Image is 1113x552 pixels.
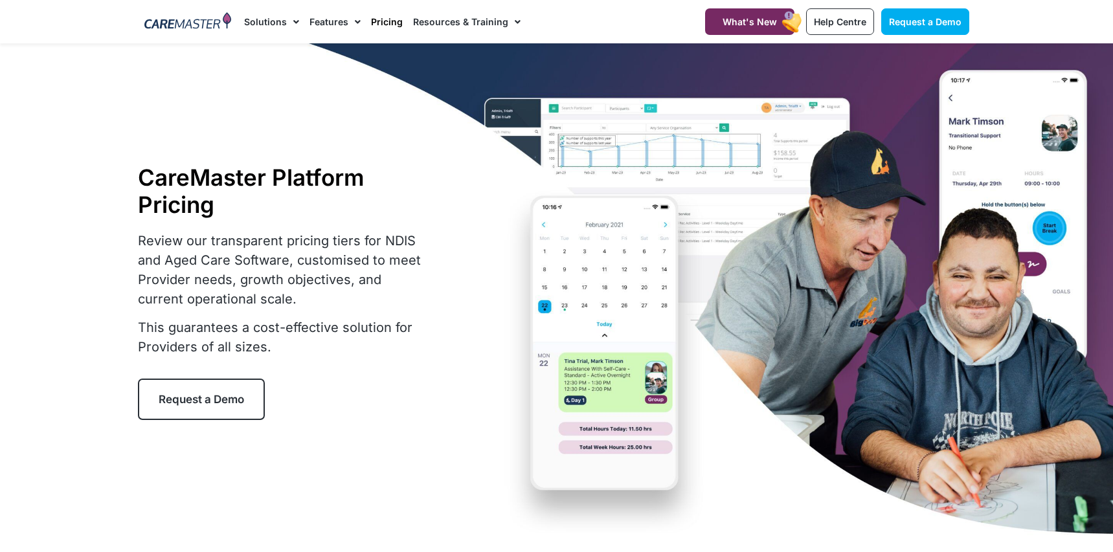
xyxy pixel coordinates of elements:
[138,318,429,357] p: This guarantees a cost-effective solution for Providers of all sizes.
[138,164,429,218] h1: CareMaster Platform Pricing
[144,12,232,32] img: CareMaster Logo
[723,16,777,27] span: What's New
[889,16,961,27] span: Request a Demo
[138,231,429,309] p: Review our transparent pricing tiers for NDIS and Aged Care Software, customised to meet Provider...
[705,8,794,35] a: What's New
[881,8,969,35] a: Request a Demo
[138,379,265,420] a: Request a Demo
[814,16,866,27] span: Help Centre
[159,393,244,406] span: Request a Demo
[806,8,874,35] a: Help Centre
